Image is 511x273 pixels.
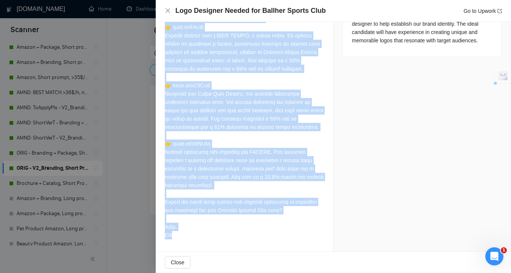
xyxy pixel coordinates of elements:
iframe: Intercom live chat [485,247,503,265]
span: close [165,8,171,14]
span: 1 [501,247,507,253]
button: Close [165,8,171,14]
span: export [497,9,502,13]
span: Close [171,258,184,267]
div: Ballher Sports Club is a community-powered lifestyle brand celebrating women in sports. We seek a... [352,3,492,45]
a: Go to Upworkexport [463,8,502,14]
h4: Logo Designer Needed for Ballher Sports Club [175,6,326,16]
button: Close [165,256,190,268]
